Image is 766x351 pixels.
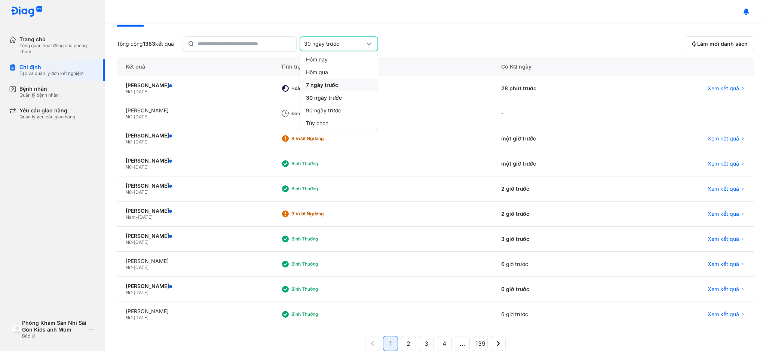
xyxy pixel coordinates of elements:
[291,286,351,292] div: Bình thường
[134,264,148,270] span: [DATE]
[132,290,134,295] span: -
[132,114,134,119] span: -
[19,43,96,55] div: Tổng quan hoạt động của phòng khám
[492,277,621,302] div: 6 giờ trước
[291,211,351,217] div: 9 Vượt ngưỡng
[126,114,132,119] span: Nữ
[291,136,351,142] div: 8 Vượt ngưỡng
[117,40,174,47] div: Tổng cộng kết quả
[126,208,263,214] div: [PERSON_NAME]
[492,101,621,126] div: -
[708,286,739,293] span: Xem kết quả
[304,40,365,47] div: 30 ngày trước
[134,189,148,195] span: [DATE]
[126,139,132,145] span: Nữ
[291,236,351,242] div: Bình thường
[126,214,136,220] span: Nam
[291,261,351,267] div: Bình thường
[708,85,739,92] span: Xem kết quả
[708,185,739,192] span: Xem kết quả
[389,339,392,348] span: 1
[19,70,84,76] div: Tạo và quản lý đơn xét nghiệm
[492,151,621,176] div: một giờ trước
[492,252,621,277] div: 6 giờ trước
[19,114,75,120] div: Quản lý yêu cầu giao hàng
[126,89,132,94] span: Nữ
[19,36,96,43] div: Trang chủ
[455,336,470,351] button: ...
[132,189,134,195] span: -
[126,189,132,195] span: Nữ
[12,324,22,335] img: logo
[492,126,621,151] div: một giờ trước
[126,164,132,170] span: Nữ
[272,57,492,76] div: Tình trạng
[126,290,132,295] span: Nữ
[473,336,488,351] button: 139
[306,107,341,114] span: 90 ngày trước
[117,57,272,76] div: Kết quả
[132,164,134,170] span: -
[134,239,148,245] span: [DATE]
[708,211,739,217] span: Xem kết quả
[126,132,263,139] div: [PERSON_NAME]
[22,333,86,339] div: Bác sĩ
[134,114,148,119] span: [DATE]
[437,336,452,351] button: 4
[291,311,351,317] div: Bình thường
[126,82,263,89] div: [PERSON_NAME]
[126,107,263,114] div: [PERSON_NAME]
[136,214,138,220] span: -
[19,64,84,70] div: Chỉ định
[143,40,155,47] span: 1383
[492,57,621,76] div: Có KQ ngày
[425,339,428,348] span: 3
[19,92,59,98] div: Quản lý bệnh nhân
[132,315,134,320] span: -
[492,76,621,101] div: 28 phút trước
[22,320,86,333] div: Phòng Khám Sản Nhi Sài Gòn Kids anh Mom
[132,264,134,270] span: -
[306,82,338,88] span: 7 ngày trước
[291,111,351,117] div: Đang xử lý
[132,139,134,145] span: -
[401,336,416,351] button: 2
[126,182,263,189] div: [PERSON_NAME]
[442,339,446,348] span: 4
[134,89,148,94] span: [DATE]
[475,339,485,348] span: 139
[126,233,263,239] div: [PERSON_NAME]
[126,239,132,245] span: Nữ
[492,202,621,227] div: 2 giờ trước
[697,40,748,47] span: Làm mới danh sách
[19,85,59,92] div: Bệnh nhân
[126,283,263,290] div: [PERSON_NAME]
[306,120,328,127] span: Tùy chọn
[134,315,148,320] span: [DATE]
[708,236,739,242] span: Xem kết quả
[134,139,148,145] span: [DATE]
[708,160,739,167] span: Xem kết quả
[492,302,621,327] div: 6 giờ trước
[407,339,410,348] span: 2
[132,89,134,94] span: -
[126,308,263,315] div: [PERSON_NAME]
[492,176,621,202] div: 2 giờ trước
[708,261,739,267] span: Xem kết quả
[134,290,148,295] span: [DATE]
[460,339,465,348] span: ...
[708,311,739,318] span: Xem kết quả
[306,94,342,101] span: 30 ngày trước
[291,161,351,167] div: Bình thường
[126,315,132,320] span: Nữ
[132,239,134,245] span: -
[126,264,132,270] span: Nữ
[134,164,148,170] span: [DATE]
[138,214,153,220] span: [DATE]
[306,56,328,63] span: Hôm nay
[291,186,351,192] div: Bình thường
[126,157,263,164] div: [PERSON_NAME]
[419,336,434,351] button: 3
[19,107,75,114] div: Yêu cầu giao hàng
[708,135,739,142] span: Xem kết quả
